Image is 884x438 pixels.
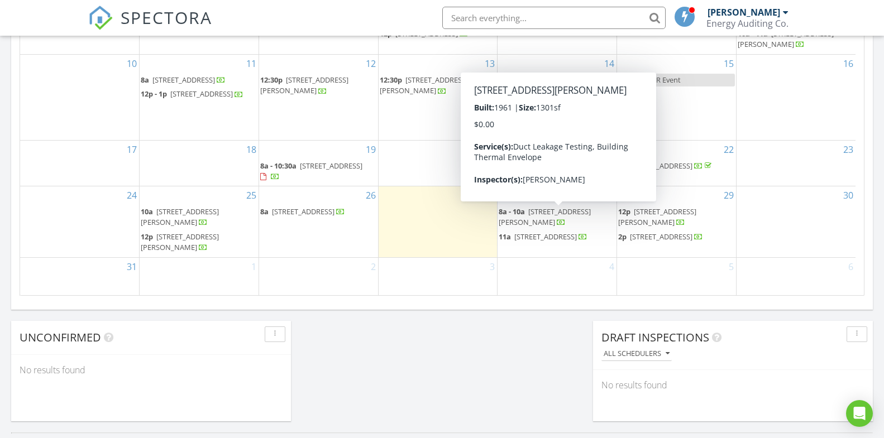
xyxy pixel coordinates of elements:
[738,28,834,49] span: [STREET_ADDRESS][PERSON_NAME]
[380,74,496,98] a: 12:30p [STREET_ADDRESS][PERSON_NAME]
[706,18,789,29] div: Energy Auditing Co.
[617,186,737,258] td: Go to August 29, 2025
[499,100,511,110] span: 12p
[482,186,497,204] a: Go to August 27, 2025
[20,55,140,141] td: Go to August 10, 2025
[141,206,153,216] span: 10a
[260,160,377,184] a: 8a - 10:30a [STREET_ADDRESS]
[593,370,873,400] div: No results found
[602,55,617,73] a: Go to August 14, 2025
[618,230,735,244] a: 2p [STREET_ADDRESS]
[364,55,378,73] a: Go to August 12, 2025
[618,75,644,85] span: 12a - 3p
[244,141,259,158] a: Go to August 18, 2025
[499,161,531,171] span: 2p - 4:30p
[499,206,591,227] span: [STREET_ADDRESS][PERSON_NAME]
[498,186,617,258] td: Go to August 28, 2025
[607,258,617,276] a: Go to September 4, 2025
[604,350,670,358] div: All schedulers
[499,123,615,137] a: 3p [STREET_ADDRESS]
[618,232,703,242] a: 2p [STREET_ADDRESS]
[20,186,140,258] td: Go to August 24, 2025
[736,55,856,141] td: Go to August 16, 2025
[602,186,617,204] a: Go to August 28, 2025
[380,75,468,95] a: 12:30p [STREET_ADDRESS][PERSON_NAME]
[125,141,139,158] a: Go to August 17, 2025
[380,75,402,85] span: 12:30p
[721,55,736,73] a: Go to August 15, 2025
[736,140,856,186] td: Go to August 23, 2025
[618,205,735,229] a: 12p [STREET_ADDRESS][PERSON_NAME]
[140,258,259,295] td: Go to September 1, 2025
[738,28,768,38] span: 10a - 11a
[141,230,257,254] a: 12p [STREET_ADDRESS][PERSON_NAME]
[378,258,498,295] td: Go to September 3, 2025
[141,205,257,229] a: 10a [STREET_ADDRESS][PERSON_NAME]
[601,330,709,345] span: Draft Inspections
[602,141,617,158] a: Go to August 21, 2025
[141,75,149,85] span: 8a
[499,100,577,121] a: 12p [STREET_ADDRESS][PERSON_NAME]
[601,346,672,362] button: All schedulers
[249,258,259,276] a: Go to September 1, 2025
[534,161,597,171] span: [STREET_ADDRESS]
[618,161,714,171] a: 8a [STREET_ADDRESS]
[141,232,153,242] span: 12p
[846,400,873,427] div: Open Intercom Messenger
[499,124,507,134] span: 3p
[364,141,378,158] a: Go to August 19, 2025
[378,186,498,258] td: Go to August 27, 2025
[841,141,856,158] a: Go to August 23, 2025
[841,186,856,204] a: Go to August 30, 2025
[482,141,497,158] a: Go to August 20, 2025
[125,258,139,276] a: Go to August 31, 2025
[152,75,215,85] span: [STREET_ADDRESS]
[11,355,291,385] div: No results found
[378,55,498,141] td: Go to August 13, 2025
[618,160,735,173] a: 8a [STREET_ADDRESS]
[618,232,627,242] span: 2p
[499,100,577,121] span: [STREET_ADDRESS][PERSON_NAME]
[141,89,167,99] span: 12p - 1p
[259,140,378,186] td: Go to August 19, 2025
[244,186,259,204] a: Go to August 25, 2025
[510,124,573,134] span: [STREET_ADDRESS]
[259,186,378,258] td: Go to August 26, 2025
[721,186,736,204] a: Go to August 29, 2025
[260,75,348,95] span: [STREET_ADDRESS][PERSON_NAME]
[514,232,577,242] span: [STREET_ADDRESS]
[260,161,362,181] a: 8a - 10:30a [STREET_ADDRESS]
[141,88,257,101] a: 12p - 1p [STREET_ADDRESS]
[272,206,335,216] span: [STREET_ADDRESS]
[617,140,737,186] td: Go to August 22, 2025
[260,206,269,216] span: 8a
[499,74,615,98] a: 8a - 10:30a [STREET_ADDRESS]
[721,141,736,158] a: Go to August 22, 2025
[499,206,591,227] a: 8a - 10a [STREET_ADDRESS][PERSON_NAME]
[378,140,498,186] td: Go to August 20, 2025
[738,28,834,49] a: 10a - 11a [STREET_ADDRESS][PERSON_NAME]
[617,55,737,141] td: Go to August 15, 2025
[260,161,297,171] span: 8a - 10:30a
[499,160,615,173] a: 2p - 4:30p [STREET_ADDRESS]
[244,55,259,73] a: Go to August 11, 2025
[380,75,468,95] span: [STREET_ADDRESS][PERSON_NAME]
[141,206,219,227] a: 10a [STREET_ADDRESS][PERSON_NAME]
[260,206,345,216] a: 8a [STREET_ADDRESS]
[498,55,617,141] td: Go to August 14, 2025
[499,230,615,244] a: 11a [STREET_ADDRESS]
[259,258,378,295] td: Go to September 2, 2025
[488,258,497,276] a: Go to September 3, 2025
[20,258,140,295] td: Go to August 31, 2025
[141,75,226,85] a: 8a [STREET_ADDRESS]
[618,161,627,171] span: 8a
[369,258,378,276] a: Go to September 2, 2025
[736,186,856,258] td: Go to August 30, 2025
[300,161,362,171] span: [STREET_ADDRESS]
[260,75,348,95] a: 12:30p [STREET_ADDRESS][PERSON_NAME]
[738,27,854,51] a: 10a - 11a [STREET_ADDRESS][PERSON_NAME]
[499,75,535,85] span: 8a - 10:30a
[260,74,377,98] a: 12:30p [STREET_ADDRESS][PERSON_NAME]
[482,55,497,73] a: Go to August 13, 2025
[727,258,736,276] a: Go to September 5, 2025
